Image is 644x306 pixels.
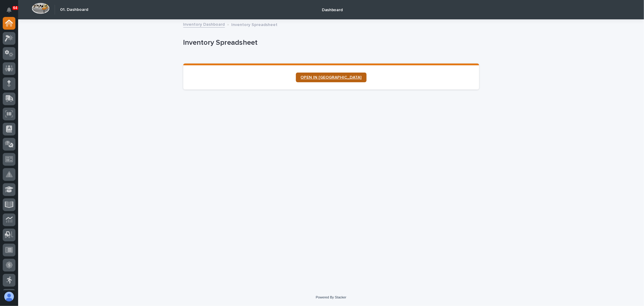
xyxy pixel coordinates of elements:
p: 64 [13,6,17,10]
button: Notifications [3,4,15,16]
a: OPEN IN [GEOGRAPHIC_DATA] [296,73,367,82]
a: Inventory Dashboard [183,21,225,28]
p: Inventory Spreadsheet [183,38,477,47]
span: OPEN IN [GEOGRAPHIC_DATA] [301,75,362,80]
h2: 01. Dashboard [60,7,88,12]
p: Inventory Spreadsheet [232,21,278,28]
button: users-avatar [3,290,15,303]
div: Notifications64 [8,7,15,17]
img: Workspace Logo [32,3,50,14]
a: Powered By Stacker [316,295,346,299]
